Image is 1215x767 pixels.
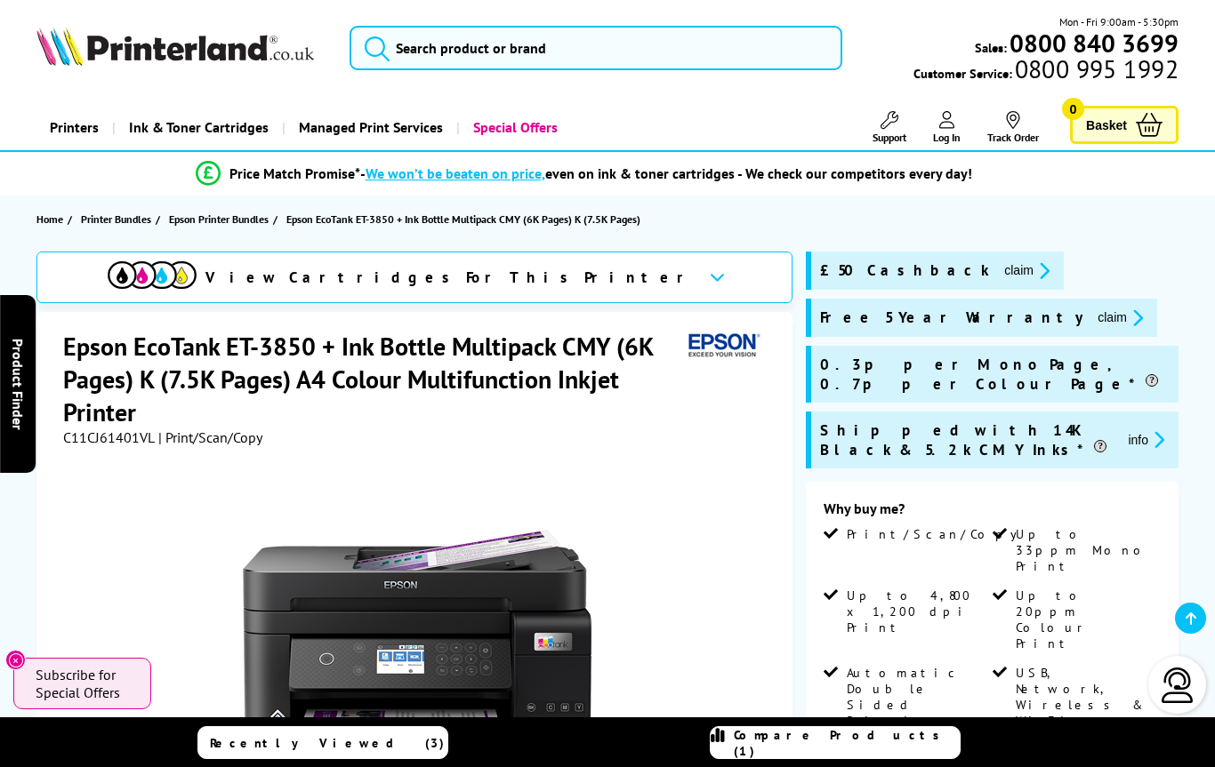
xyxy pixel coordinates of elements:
[824,499,1161,526] div: Why buy me?
[873,111,906,144] a: Support
[820,260,990,281] span: £50 Cashback
[36,105,112,150] a: Printers
[1059,13,1179,30] span: Mon - Fri 9:00am - 5:30pm
[933,111,961,144] a: Log In
[129,105,269,150] span: Ink & Toner Cartridges
[36,27,327,69] a: Printerland Logo
[282,105,456,150] a: Managed Print Services
[360,164,972,182] div: - even on ink & toner cartridges - We check our competitors every day!
[1160,667,1195,703] img: user-headset-light.svg
[1016,587,1158,651] span: Up to 20ppm Colour Print
[1062,98,1084,120] span: 0
[1070,106,1179,144] a: Basket 0
[81,210,156,228] a: Printer Bundles
[1016,665,1158,745] span: USB, Network, Wireless & Wi-Fi Direct
[1086,113,1127,137] span: Basket
[681,330,763,363] img: Epson
[286,212,640,226] span: Epson EcoTank ET-3850 + Ink Bottle Multipack CMY (6K Pages) K (7.5K Pages)
[210,735,445,751] span: Recently Viewed (3)
[158,428,262,446] span: | Print/Scan/Copy
[847,587,989,635] span: Up to 4,800 x 1,200 dpi Print
[710,726,961,759] a: Compare Products (1)
[5,650,26,670] button: Close
[81,210,151,228] span: Printer Bundles
[36,666,133,701] span: Subscribe for Special Offers
[63,330,681,428] h1: Epson EcoTank ET-3850 + Ink Bottle Multipack CMY (6K Pages) K (7.5K Pages) A4 Colour Multifunctio...
[1092,308,1148,328] button: promo-description
[456,105,571,150] a: Special Offers
[205,268,695,287] span: View Cartridges For This Printer
[975,39,1007,56] span: Sales:
[999,260,1055,281] button: promo-description
[820,420,1114,459] span: Shipped with 14K Black & 5.2k CMY Inks*
[933,131,961,144] span: Log In
[987,111,1039,144] a: Track Order
[36,27,314,66] img: Printerland Logo
[63,428,155,446] span: C11CJ61401VL
[112,105,282,150] a: Ink & Toner Cartridges
[820,308,1083,328] span: Free 5 Year Warranty
[350,26,842,70] input: Search product or brand
[169,210,273,228] a: Epson Printer Bundles
[1122,429,1170,450] button: promo-description
[169,210,269,228] span: Epson Printer Bundles
[197,726,448,759] a: Recently Viewed (3)
[734,727,960,759] span: Compare Products (1)
[1012,60,1179,77] span: 0800 995 1992
[108,261,197,289] img: cmyk-icon.svg
[873,131,906,144] span: Support
[229,164,360,182] span: Price Match Promise*
[847,665,989,729] span: Automatic Double Sided Printing
[9,158,1158,189] li: modal_Promise
[1010,27,1179,60] b: 0800 840 3699
[36,210,68,228] a: Home
[36,210,63,228] span: Home
[847,526,1030,542] span: Print/Scan/Copy
[1016,526,1158,574] span: Up to 33ppm Mono Print
[1007,35,1179,52] a: 0800 840 3699
[820,355,1170,394] span: 0.3p per Mono Page, 0.7p per Colour Page*
[366,164,545,182] span: We won’t be beaten on price,
[913,60,1179,82] span: Customer Service:
[9,338,27,429] span: Product Finder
